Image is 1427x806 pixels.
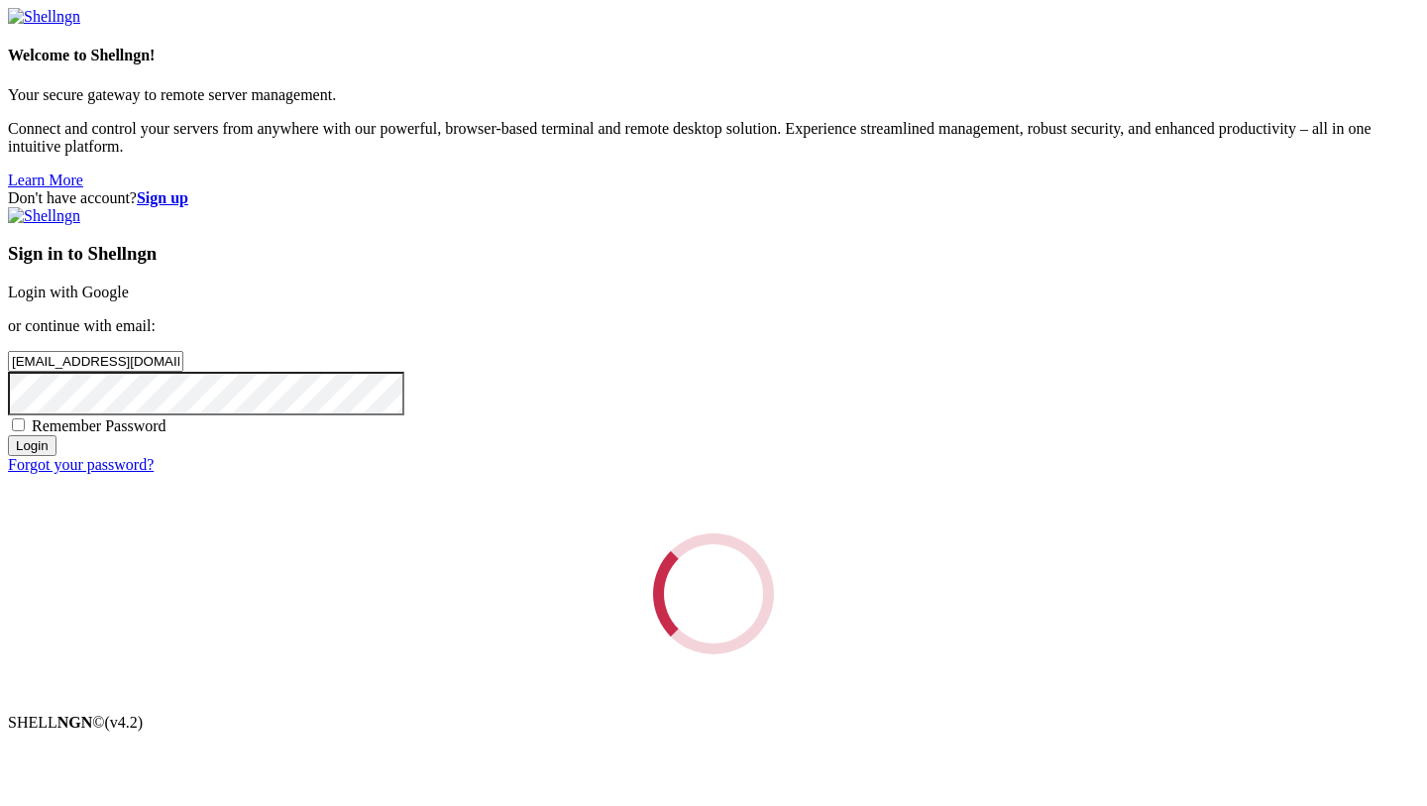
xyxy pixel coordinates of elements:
a: Login with Google [8,284,129,300]
span: Remember Password [32,417,166,434]
a: Forgot your password? [8,456,154,473]
img: Shellngn [8,8,80,26]
input: Login [8,435,56,456]
p: or continue with email: [8,317,1419,335]
div: Don't have account? [8,189,1419,207]
a: Learn More [8,172,83,188]
span: SHELL © [8,714,143,731]
span: 4.2.0 [105,714,144,731]
input: Remember Password [12,418,25,431]
p: Connect and control your servers from anywhere with our powerful, browser-based terminal and remo... [8,120,1419,156]
h3: Sign in to Shellngn [8,243,1419,265]
div: Loading... [638,518,788,668]
b: NGN [57,714,93,731]
input: Email address [8,351,183,372]
img: Shellngn [8,207,80,225]
p: Your secure gateway to remote server management. [8,86,1419,104]
h4: Welcome to Shellngn! [8,47,1419,64]
a: Sign up [137,189,188,206]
